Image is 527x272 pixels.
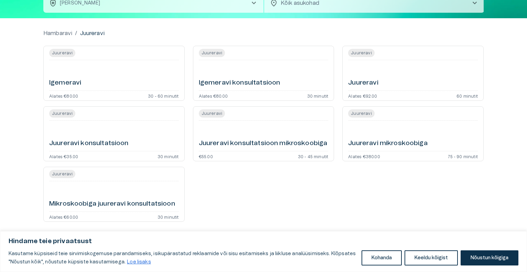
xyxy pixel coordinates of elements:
[49,154,78,158] p: Alates €35.00
[9,250,356,266] p: Kasutame küpsiseid teie sirvimiskogemuse parandamiseks, isikupärastatud reklaamide või sisu esita...
[9,237,518,246] p: Hindame teie privaatsust
[348,154,380,158] p: Alates €380.00
[193,106,334,161] a: Open service booking details
[158,154,179,158] p: 30 minutit
[49,199,175,209] h6: Mikroskoobiga juureravi konsultatsioon
[362,250,402,265] button: Kohanda
[49,50,75,56] span: Juureravi
[448,154,478,158] p: 75 - 90 minutit
[348,110,374,117] span: Juureravi
[49,171,75,177] span: Juureravi
[199,94,228,98] p: Alates €80.00
[199,154,213,158] p: €55.00
[49,94,78,98] p: Alates €80.00
[342,106,484,161] a: Open service booking details
[307,94,329,98] p: 30 minutit
[158,215,179,219] p: 30 minutit
[405,250,458,265] button: Keeldu kõigist
[342,46,484,101] a: Open service booking details
[49,110,75,117] span: Juureravi
[348,50,374,56] span: Juureravi
[49,215,78,219] p: Alates €60.00
[43,167,185,222] a: Open service booking details
[348,94,377,98] p: Alates €92.00
[199,50,225,56] span: Juureravi
[199,78,280,88] h6: Igemeravi konsultatsioon
[148,94,179,98] p: 30 - 60 minutit
[35,6,45,11] span: Help
[43,46,185,101] a: Open service booking details
[49,78,81,88] h6: Igemeravi
[199,110,225,117] span: Juureravi
[80,29,105,37] p: Juureravi
[461,250,518,265] button: Nõustun kõigiga
[49,139,129,148] h6: Juureravi konsultatsioon
[348,139,427,148] h6: Juureravi mikroskoobiga
[193,46,334,101] a: Open service booking details
[127,259,151,265] a: Loe lisaks
[456,94,478,98] p: 60 minutit
[75,29,77,37] p: /
[348,78,378,88] h6: Juureravi
[199,139,327,148] h6: Juureravi konsultatsioon mikroskoobiga
[43,29,72,37] a: Hambaravi
[298,154,329,158] p: 30 - 45 minutit
[43,106,185,161] a: Open service booking details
